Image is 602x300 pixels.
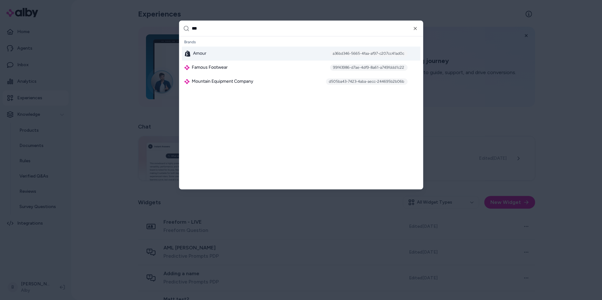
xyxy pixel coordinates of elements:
img: alby Logo [184,65,190,70]
div: a36bd346-5665-4faa-af97-c207cc41ad0c [330,51,408,57]
span: Mountain Equipment Company [192,79,253,85]
span: Amour [193,51,207,57]
div: d505ba43-7423-4aba-aecc-244695b2b06b [326,79,408,85]
div: 99f43986-d7ae-4df9-8a61-a749fddd1c22 [330,65,408,71]
img: alby Logo [184,79,190,84]
div: Brands [182,38,420,47]
span: Famous Footwear [192,65,228,71]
